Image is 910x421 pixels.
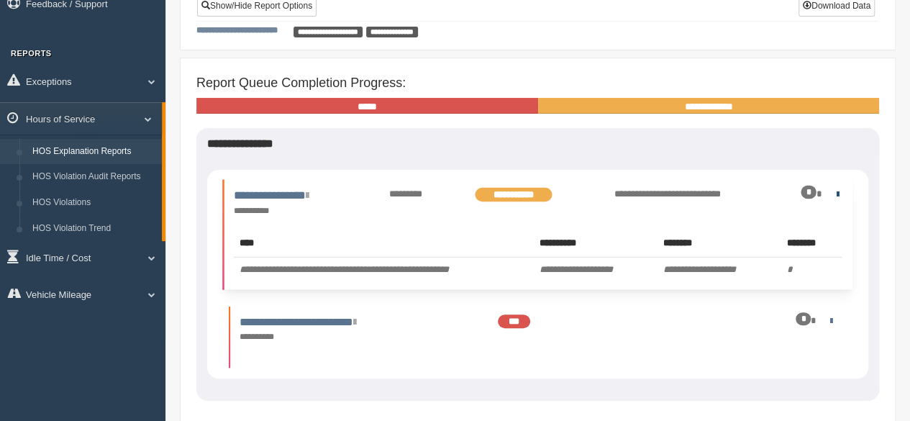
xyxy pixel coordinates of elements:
li: Expand [222,180,852,290]
li: Expand [229,307,847,368]
a: HOS Explanation Reports [26,139,162,165]
a: HOS Violation Audit Reports [26,164,162,190]
a: HOS Violations [26,190,162,216]
h4: Report Queue Completion Progress: [196,76,879,91]
a: HOS Violation Trend [26,216,162,242]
